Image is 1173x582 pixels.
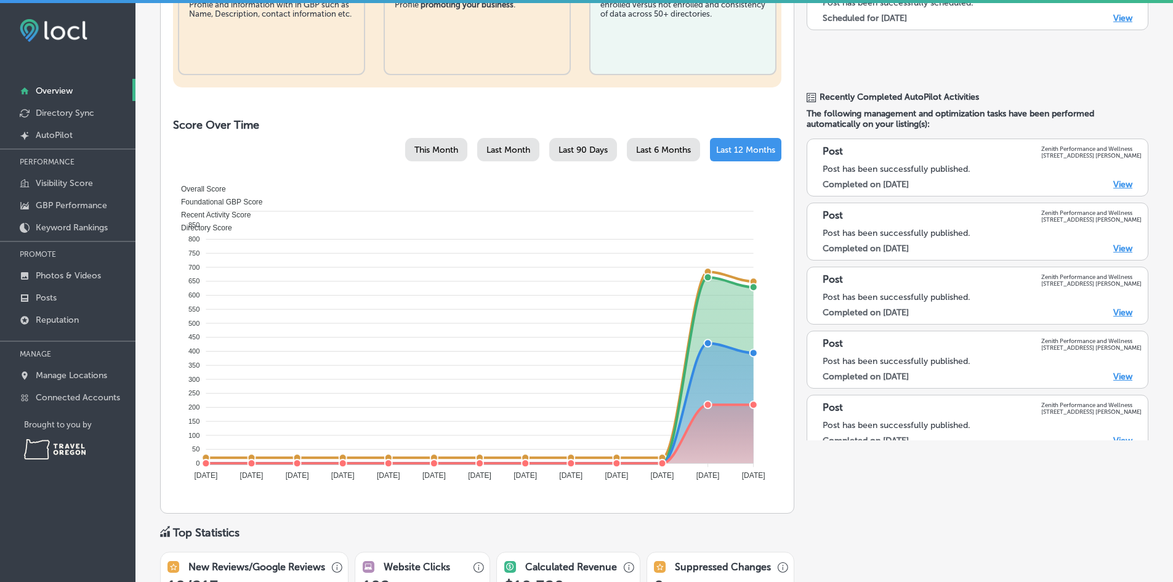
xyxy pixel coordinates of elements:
p: GBP Performance [36,200,107,211]
div: Top Statistics [173,526,240,540]
p: Directory Sync [36,108,94,118]
tspan: [DATE] [514,471,537,480]
span: This Month [414,145,458,155]
tspan: [DATE] [468,471,491,480]
tspan: 750 [188,249,200,257]
tspan: 300 [188,376,200,383]
tspan: [DATE] [331,471,355,480]
div: Post has been successfully published. [823,164,1142,174]
p: AutoPilot [36,130,73,140]
tspan: [DATE] [696,471,720,480]
p: Post [823,209,843,223]
div: Post has been successfully published. [823,356,1142,366]
span: Last 90 Days [558,145,608,155]
p: Post [823,273,843,287]
tspan: 650 [188,277,200,285]
tspan: [DATE] [559,471,582,480]
tspan: [DATE] [651,471,674,480]
p: [STREET_ADDRESS] [PERSON_NAME] [1041,280,1142,287]
tspan: [DATE] [605,471,628,480]
a: View [1113,371,1132,382]
tspan: [DATE] [194,471,217,480]
h2: Score Over Time [173,118,781,132]
label: Completed on [DATE] [823,243,909,254]
h3: Website Clicks [384,561,450,573]
span: Foundational GBP Score [172,198,263,206]
p: Connected Accounts [36,392,120,403]
tspan: 550 [188,305,200,313]
tspan: [DATE] [377,471,400,480]
tspan: 800 [188,235,200,243]
h3: Suppressed Changes [675,561,771,573]
p: Post [823,337,843,351]
tspan: 450 [188,333,200,341]
span: The following management and optimization tasks have been performed automatically on your listing... [807,108,1148,129]
tspan: 0 [196,459,200,467]
div: Post has been successfully published. [823,420,1142,430]
label: Scheduled for [DATE] [823,13,907,23]
tspan: 850 [188,221,200,228]
p: Visibility Score [36,178,93,188]
tspan: 400 [188,347,200,355]
tspan: [DATE] [742,471,765,480]
span: Recently Completed AutoPilot Activities [820,92,979,102]
p: Reputation [36,315,79,325]
p: [STREET_ADDRESS] [PERSON_NAME] [1041,152,1142,159]
span: Recent Activity Score [172,211,251,219]
span: Last Month [486,145,530,155]
label: Completed on [DATE] [823,179,909,190]
a: View [1113,307,1132,318]
p: Overview [36,86,73,96]
a: View [1113,179,1132,190]
tspan: [DATE] [286,471,309,480]
tspan: 50 [192,445,200,453]
tspan: 250 [188,389,200,397]
tspan: 100 [188,432,200,439]
div: Post has been successfully published. [823,292,1142,302]
span: Overall Score [172,185,226,193]
p: Zenith Performance and Wellness [1041,209,1142,216]
tspan: 600 [188,291,200,299]
tspan: [DATE] [240,471,264,480]
a: View [1113,435,1132,446]
tspan: [DATE] [422,471,446,480]
h3: Calculated Revenue [525,561,617,573]
p: [STREET_ADDRESS] [PERSON_NAME] [1041,408,1142,415]
p: Post [823,145,843,159]
img: fda3e92497d09a02dc62c9cd864e3231.png [20,19,87,42]
p: Brought to you by [24,420,135,429]
span: Last 12 Months [716,145,775,155]
p: Keyword Rankings [36,222,108,233]
tspan: 500 [188,320,200,327]
img: Travel Oregon [24,439,86,459]
p: [STREET_ADDRESS] [PERSON_NAME] [1041,216,1142,223]
p: Photos & Videos [36,270,101,281]
p: Zenith Performance and Wellness [1041,337,1142,344]
div: Post has been successfully published. [823,228,1142,238]
a: View [1113,243,1132,254]
label: Completed on [DATE] [823,371,909,382]
span: Last 6 Months [636,145,691,155]
label: Completed on [DATE] [823,307,909,318]
p: Zenith Performance and Wellness [1041,402,1142,408]
p: [STREET_ADDRESS] [PERSON_NAME] [1041,344,1142,351]
p: Zenith Performance and Wellness [1041,145,1142,152]
span: Directory Score [172,224,232,232]
p: Posts [36,293,57,303]
tspan: 200 [188,403,200,411]
label: Completed on [DATE] [823,435,909,446]
tspan: 700 [188,264,200,271]
p: Post [823,402,843,415]
a: View [1113,13,1132,23]
tspan: 150 [188,418,200,425]
p: Manage Locations [36,370,107,381]
tspan: 350 [188,362,200,369]
p: Zenith Performance and Wellness [1041,273,1142,280]
h3: New Reviews/Google Reviews [188,561,325,573]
